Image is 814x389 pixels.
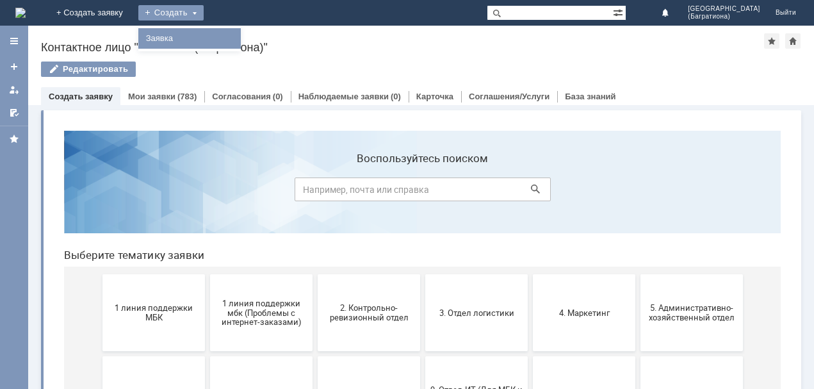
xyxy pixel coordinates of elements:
[375,187,470,197] span: 3. Отдел логистики
[241,57,497,81] input: Например, почта или справка
[268,351,362,361] span: Финансовый отдел
[688,5,760,13] span: [GEOGRAPHIC_DATA]
[483,187,578,197] span: 4. Маркетинг
[128,92,175,101] a: Мои заявки
[587,236,689,313] button: Отдел ИТ (1С)
[587,154,689,231] button: 5. Административно-хозяйственный отдел
[264,154,366,231] button: 2. Контрольно-ревизионный отдел
[49,154,151,231] button: 1 линия поддержки МБК
[4,103,24,123] a: Мои согласования
[53,269,147,279] span: 6. Закупки
[15,8,26,18] a: Перейти на домашнюю страницу
[264,236,366,313] button: 8. Отдел качества
[469,92,549,101] a: Соглашения/Услуги
[483,347,578,366] span: Это соглашение не активно!
[613,6,626,18] span: Расширенный поиск
[298,92,389,101] a: Наблюдаемые заявки
[479,154,582,231] button: 4. Маркетинг
[273,92,283,101] div: (0)
[53,183,147,202] span: 1 линия поддержки МБК
[160,351,255,361] span: Отдел-ИТ (Офис)
[371,154,474,231] button: 3. Отдел логистики
[268,183,362,202] span: 2. Контрольно-ревизионный отдел
[483,269,578,279] span: Бухгалтерия (для мбк)
[138,5,204,21] div: Создать
[375,351,470,361] span: Франчайзинг
[764,33,779,49] div: Добавить в избранное
[590,269,685,279] span: Отдел ИТ (1С)
[4,56,24,77] a: Создать заявку
[4,79,24,100] a: Мои заявки
[688,13,760,21] span: (Багратиона)
[156,236,259,313] button: 7. Служба безопасности
[49,92,113,101] a: Создать заявку
[371,236,474,313] button: 9. Отдел-ИТ (Для МБК и Пекарни)
[479,236,582,313] button: Бухгалтерия (для мбк)
[785,33,801,49] div: Сделать домашней страницей
[41,41,764,54] div: Контактное лицо "Смоленск (Багратиона)"
[15,8,26,18] img: logo
[160,269,255,279] span: 7. Служба безопасности
[241,31,497,44] label: Воспользуйтесь поиском
[391,92,401,101] div: (0)
[590,342,685,370] span: [PERSON_NAME]. Услуги ИТ для МБК (оформляет L1)
[590,183,685,202] span: 5. Административно-хозяйственный отдел
[268,269,362,279] span: 8. Отдел качества
[10,128,727,141] header: Выберите тематику заявки
[416,92,453,101] a: Карточка
[160,178,255,206] span: 1 линия поддержки мбк (Проблемы с интернет-заказами)
[156,154,259,231] button: 1 линия поддержки мбк (Проблемы с интернет-заказами)
[53,347,147,366] span: Отдел-ИТ (Битрикс24 и CRM)
[565,92,615,101] a: База знаний
[375,265,470,284] span: 9. Отдел-ИТ (Для МБК и Пекарни)
[212,92,271,101] a: Согласования
[141,31,238,46] a: Заявка
[49,236,151,313] button: 6. Закупки
[177,92,197,101] div: (783)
